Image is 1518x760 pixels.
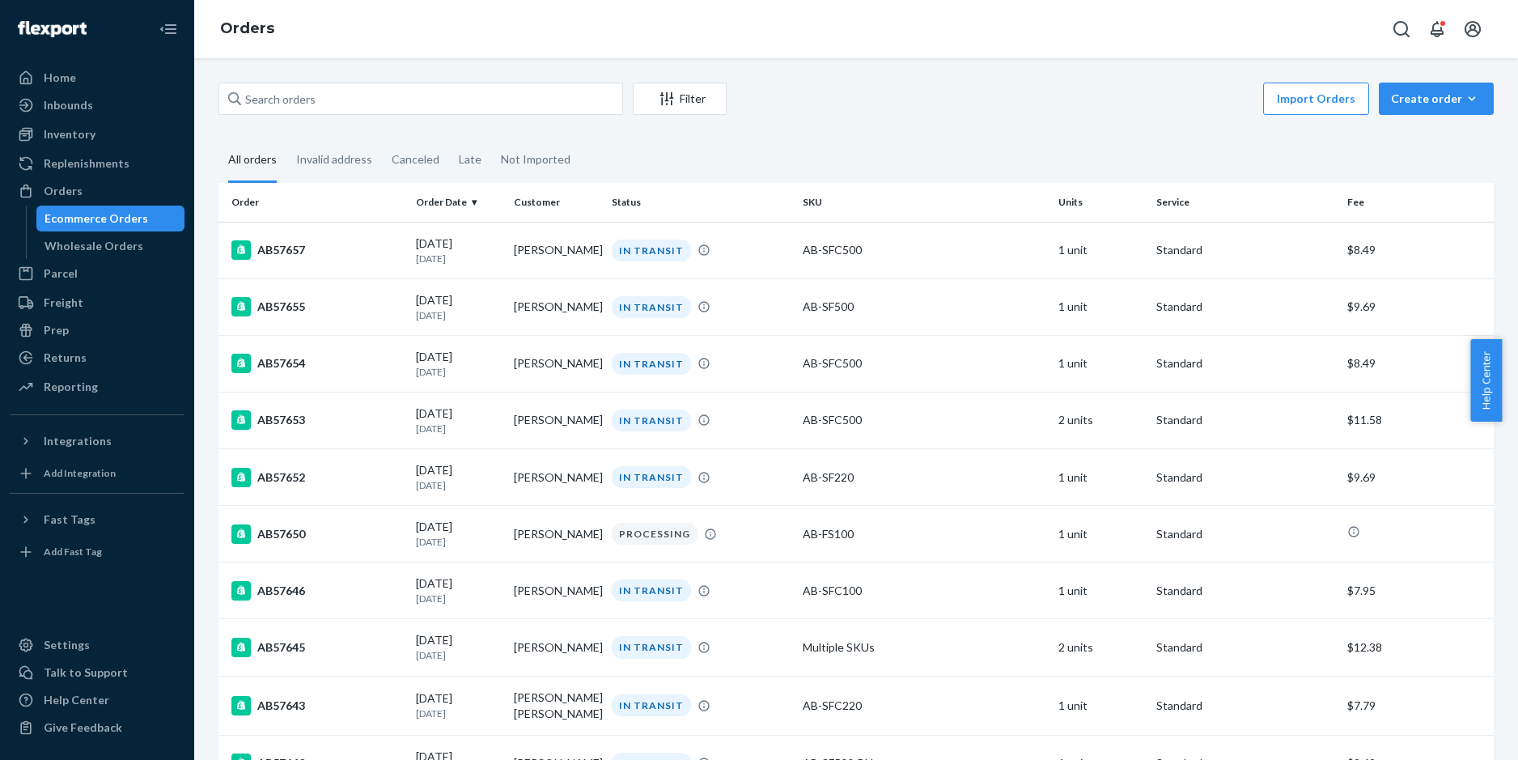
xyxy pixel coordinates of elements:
a: Orders [10,178,184,204]
div: AB57654 [231,354,403,373]
div: PROCESSING [612,523,698,545]
div: Talk to Support [44,664,128,681]
a: Reporting [10,374,184,400]
td: Multiple SKUs [796,619,1051,676]
div: All orders [228,138,277,183]
div: Help Center [44,692,109,708]
th: SKU [796,183,1051,222]
div: Home [44,70,76,86]
div: Orders [44,183,83,199]
td: $9.69 [1341,449,1494,506]
p: Standard [1156,469,1334,486]
div: [DATE] [416,632,501,662]
div: Fast Tags [44,512,95,528]
th: Status [605,183,796,222]
th: Order Date [409,183,507,222]
div: Integrations [44,433,112,449]
div: Customer [514,195,599,209]
td: 1 unit [1052,222,1150,278]
div: AB-SFC220 [803,698,1045,714]
th: Fee [1341,183,1494,222]
button: Filter [633,83,727,115]
div: AB57652 [231,468,403,487]
a: Ecommerce Orders [36,206,185,231]
button: Create order [1379,83,1494,115]
div: IN TRANSIT [612,636,691,658]
th: Units [1052,183,1150,222]
div: [DATE] [416,405,501,435]
a: Prep [10,317,184,343]
div: Invalid address [296,138,372,180]
div: Add Fast Tag [44,545,102,558]
button: Open account menu [1457,13,1489,45]
button: Open notifications [1421,13,1453,45]
div: [DATE] [416,292,501,322]
div: Filter [634,91,726,107]
th: Service [1150,183,1341,222]
div: Returns [44,350,87,366]
div: Canceled [392,138,439,180]
a: Home [10,65,184,91]
div: IN TRANSIT [612,410,691,431]
a: Add Fast Tag [10,539,184,565]
a: Parcel [10,261,184,287]
a: Help Center [10,687,184,713]
a: Inbounds [10,92,184,118]
div: Prep [44,322,69,338]
button: Give Feedback [10,715,184,741]
a: Talk to Support [10,660,184,686]
div: Freight [44,295,83,311]
td: $12.38 [1341,619,1494,676]
a: Replenishments [10,151,184,176]
p: [DATE] [416,707,501,720]
button: Help Center [1470,339,1502,422]
div: Give Feedback [44,720,122,736]
a: Add Integration [10,461,184,486]
td: [PERSON_NAME] [PERSON_NAME] [507,676,605,735]
div: AB-SFC500 [803,412,1045,428]
div: Ecommerce Orders [45,210,148,227]
p: Standard [1156,299,1334,315]
div: [DATE] [416,690,501,720]
div: AB57653 [231,410,403,430]
td: $8.49 [1341,335,1494,392]
div: IN TRANSIT [612,466,691,488]
td: [PERSON_NAME] [507,619,605,676]
td: [PERSON_NAME] [507,506,605,563]
div: IN TRANSIT [612,580,691,601]
td: $7.95 [1341,563,1494,619]
td: 1 unit [1052,506,1150,563]
td: [PERSON_NAME] [507,563,605,619]
a: Orders [220,19,274,37]
div: IN TRANSIT [612,240,691,261]
p: [DATE] [416,365,501,379]
div: Inbounds [44,97,93,113]
div: Replenishments [44,155,129,172]
button: Fast Tags [10,507,184,533]
div: Reporting [44,379,98,395]
td: [PERSON_NAME] [507,222,605,278]
td: $11.58 [1341,392,1494,448]
a: Freight [10,290,184,316]
a: Inventory [10,121,184,147]
div: Create order [1391,91,1482,107]
div: AB-FS100 [803,526,1045,542]
div: AB57643 [231,696,403,715]
p: Standard [1156,583,1334,599]
div: [DATE] [416,236,501,265]
td: 1 unit [1052,563,1150,619]
button: Integrations [10,428,184,454]
ol: breadcrumbs [207,6,287,53]
p: Standard [1156,639,1334,656]
p: [DATE] [416,422,501,435]
div: AB57655 [231,297,403,316]
div: Late [459,138,481,180]
input: Search orders [218,83,623,115]
td: 2 units [1052,392,1150,448]
div: IN TRANSIT [612,296,691,318]
p: Standard [1156,412,1334,428]
img: Flexport logo [18,21,87,37]
button: Open Search Box [1385,13,1418,45]
div: Parcel [44,265,78,282]
td: $7.79 [1341,676,1494,735]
